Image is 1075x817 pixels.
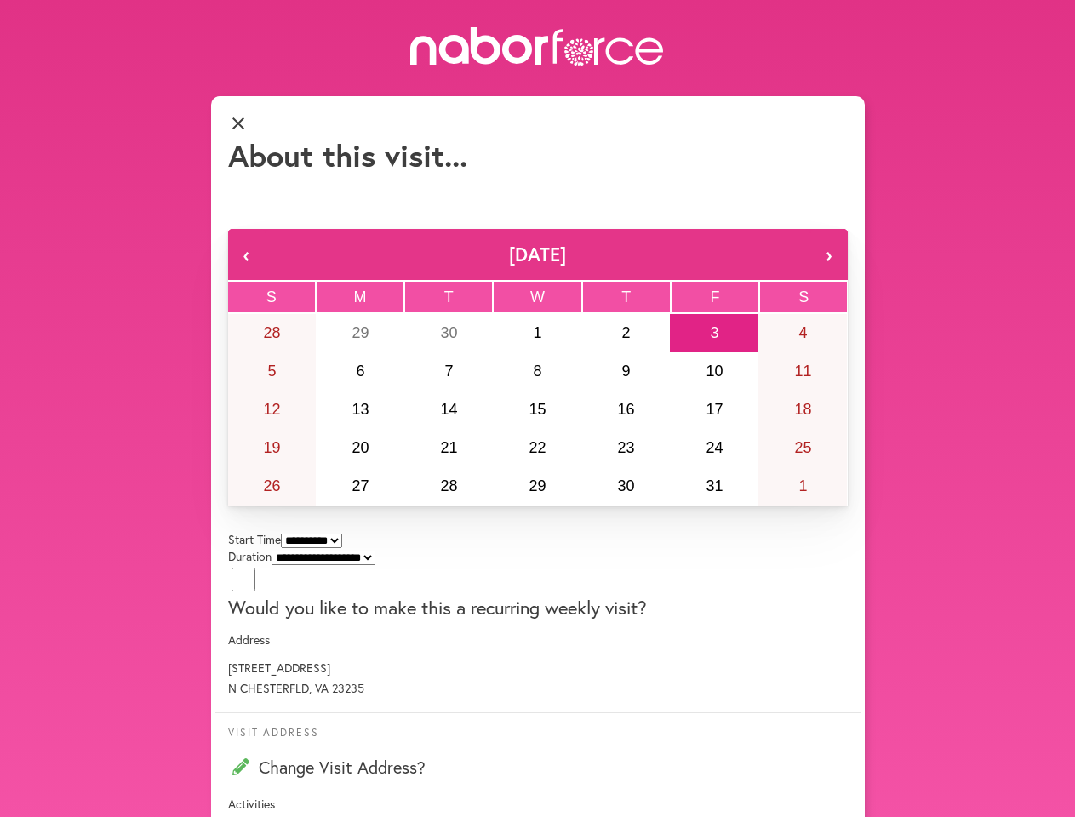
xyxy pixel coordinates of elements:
abbr: October 5, 2025 [267,363,276,380]
abbr: October 28, 2025 [440,477,457,494]
button: › [810,229,848,280]
button: October 5, 2025 [228,352,317,391]
p: Change Visit Address? [228,756,848,779]
abbr: September 28, 2025 [263,324,280,341]
label: Start Time [228,531,281,547]
button: October 19, 2025 [228,429,317,467]
button: October 30, 2025 [581,467,670,506]
abbr: October 18, 2025 [794,401,811,418]
abbr: Sunday [266,289,277,306]
abbr: October 19, 2025 [263,439,280,456]
button: October 15, 2025 [493,391,581,429]
abbr: September 30, 2025 [440,324,457,341]
abbr: October 29, 2025 [529,477,546,494]
abbr: October 27, 2025 [352,477,369,494]
abbr: October 25, 2025 [794,439,811,456]
abbr: October 11, 2025 [794,363,811,380]
button: October 22, 2025 [493,429,581,467]
label: Duration [228,548,272,564]
abbr: October 15, 2025 [529,401,546,418]
abbr: October 26, 2025 [263,477,280,494]
abbr: October 14, 2025 [440,401,457,418]
abbr: October 12, 2025 [263,401,280,418]
p: Activities [228,796,848,812]
button: October 23, 2025 [581,429,670,467]
abbr: Monday [353,289,366,306]
abbr: Wednesday [530,289,545,306]
button: October 17, 2025 [670,391,758,429]
button: October 24, 2025 [670,429,758,467]
p: Address [228,631,848,648]
button: October 1, 2025 [493,314,581,352]
button: October 4, 2025 [758,314,847,352]
button: October 6, 2025 [316,352,404,391]
abbr: October 9, 2025 [621,363,630,380]
abbr: October 10, 2025 [706,363,723,380]
button: October 7, 2025 [404,352,493,391]
button: October 12, 2025 [228,391,317,429]
button: September 28, 2025 [228,314,317,352]
abbr: October 1, 2025 [533,324,541,341]
h1: About this visit... [228,137,848,174]
button: ‹ [228,229,266,280]
button: October 18, 2025 [758,391,847,429]
button: September 29, 2025 [316,314,404,352]
abbr: October 17, 2025 [706,401,723,418]
p: [STREET_ADDRESS] [228,660,848,676]
button: October 25, 2025 [758,429,847,467]
button: October 27, 2025 [316,467,404,506]
abbr: September 29, 2025 [352,324,369,341]
i: close [228,113,249,134]
abbr: Friday [711,289,720,306]
button: October 26, 2025 [228,467,317,506]
button: October 2, 2025 [581,314,670,352]
abbr: October 21, 2025 [440,439,457,456]
button: September 30, 2025 [404,314,493,352]
abbr: October 6, 2025 [356,363,364,380]
button: October 10, 2025 [670,352,758,391]
abbr: October 7, 2025 [444,363,453,380]
abbr: October 20, 2025 [352,439,369,456]
abbr: October 2, 2025 [621,324,630,341]
button: October 29, 2025 [493,467,581,506]
button: October 8, 2025 [493,352,581,391]
button: October 31, 2025 [670,467,758,506]
button: November 1, 2025 [758,467,847,506]
p: N CHESTERFLD , VA 23235 [228,680,848,696]
abbr: October 30, 2025 [617,477,634,494]
button: October 9, 2025 [581,352,670,391]
abbr: October 16, 2025 [617,401,634,418]
button: [DATE] [266,229,810,280]
abbr: Thursday [621,289,631,306]
label: Would you like to make this a recurring weekly visit? [228,595,647,620]
button: October 16, 2025 [581,391,670,429]
abbr: Saturday [798,289,809,306]
abbr: Tuesday [444,289,454,306]
abbr: October 3, 2025 [710,324,718,341]
abbr: October 31, 2025 [706,477,723,494]
abbr: October 13, 2025 [352,401,369,418]
button: October 14, 2025 [404,391,493,429]
button: October 28, 2025 [404,467,493,506]
button: October 21, 2025 [404,429,493,467]
button: October 20, 2025 [316,429,404,467]
abbr: October 24, 2025 [706,439,723,456]
button: October 11, 2025 [758,352,847,391]
abbr: October 8, 2025 [533,363,541,380]
abbr: October 23, 2025 [617,439,634,456]
button: October 13, 2025 [316,391,404,429]
p: Visit Address [215,712,861,739]
abbr: October 4, 2025 [798,324,807,341]
button: October 3, 2025 [670,314,758,352]
abbr: November 1, 2025 [798,477,807,494]
abbr: October 22, 2025 [529,439,546,456]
